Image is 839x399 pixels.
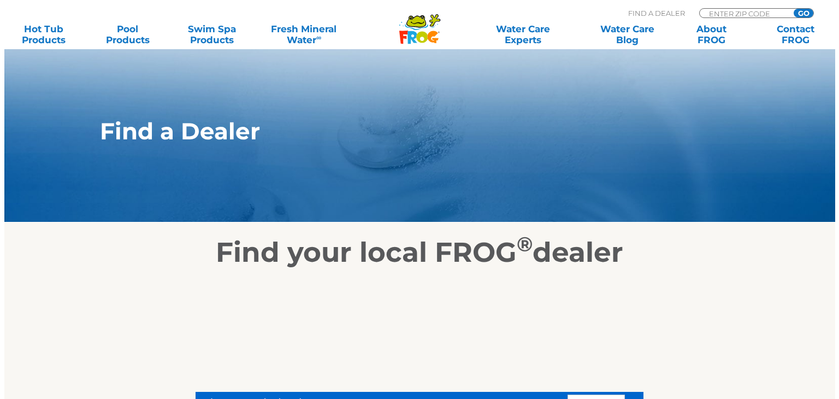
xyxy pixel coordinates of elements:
[316,33,321,42] sup: ∞
[708,9,782,18] input: Zip Code Form
[517,232,533,256] sup: ®
[263,24,345,45] a: Fresh MineralWater∞
[95,24,161,45] a: PoolProducts
[100,118,688,144] h1: Find a Dealer
[595,24,660,45] a: Water CareBlog
[179,24,245,45] a: Swim SpaProducts
[763,24,828,45] a: ContactFROG
[84,236,755,269] h2: Find your local FROG dealer
[628,8,685,18] p: Find A Dealer
[794,9,813,17] input: GO
[678,24,744,45] a: AboutFROG
[470,24,576,45] a: Water CareExperts
[11,24,76,45] a: Hot TubProducts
